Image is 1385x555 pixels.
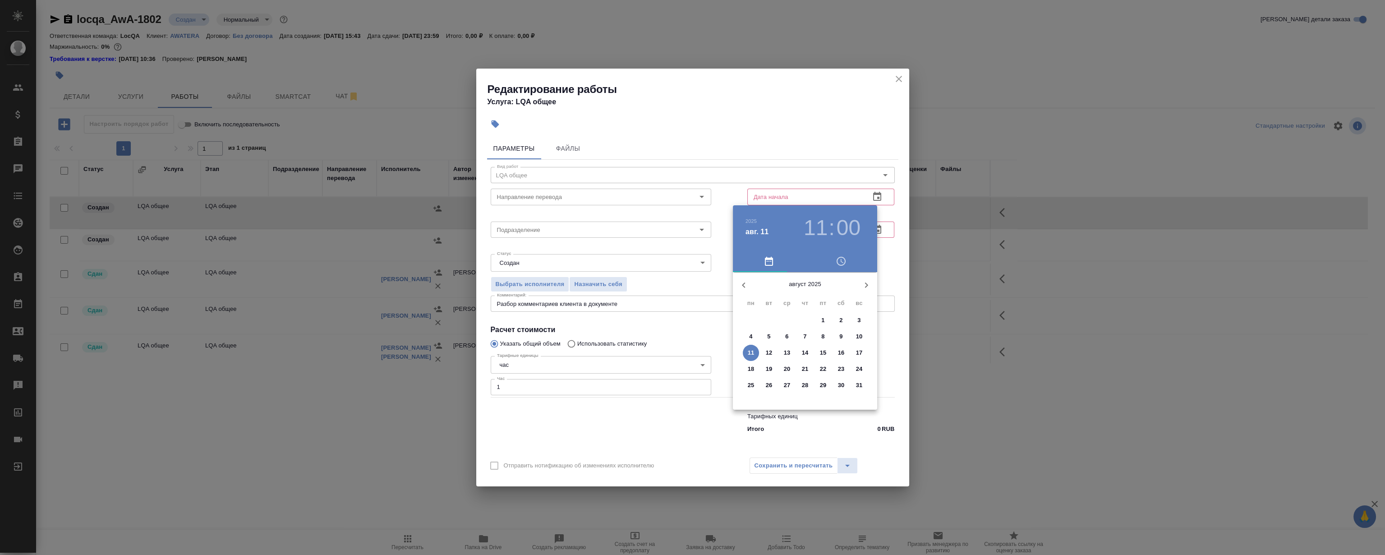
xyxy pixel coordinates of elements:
p: 26 [766,381,773,390]
span: чт [797,299,813,308]
span: сб [833,299,849,308]
p: 4 [749,332,752,341]
p: 19 [766,365,773,374]
button: 20 [779,361,795,377]
p: 16 [838,348,845,357]
button: 29 [815,377,831,393]
p: 22 [820,365,827,374]
p: 12 [766,348,773,357]
button: 25 [743,377,759,393]
p: 9 [839,332,842,341]
p: 31 [856,381,863,390]
button: 9 [833,328,849,345]
button: 17 [851,345,867,361]
p: 7 [803,332,806,341]
button: 15 [815,345,831,361]
button: 23 [833,361,849,377]
button: 30 [833,377,849,393]
span: вс [851,299,867,308]
p: 25 [748,381,755,390]
button: 18 [743,361,759,377]
p: 21 [802,365,809,374]
p: 10 [856,332,863,341]
button: 11 [804,215,828,240]
button: 11 [743,345,759,361]
button: 28 [797,377,813,393]
p: 17 [856,348,863,357]
p: 8 [821,332,824,341]
button: 6 [779,328,795,345]
button: 2025 [745,218,757,224]
p: 28 [802,381,809,390]
button: 27 [779,377,795,393]
p: 2 [839,316,842,325]
button: 13 [779,345,795,361]
button: 14 [797,345,813,361]
button: 2 [833,312,849,328]
button: 1 [815,312,831,328]
p: 20 [784,365,791,374]
button: авг. 11 [745,227,768,237]
button: 12 [761,345,777,361]
span: вт [761,299,777,308]
p: 11 [748,348,755,357]
p: 3 [857,316,860,325]
p: 29 [820,381,827,390]
p: 5 [767,332,770,341]
button: 31 [851,377,867,393]
h3: : [828,215,834,240]
p: 27 [784,381,791,390]
button: 21 [797,361,813,377]
button: 3 [851,312,867,328]
span: пн [743,299,759,308]
button: 24 [851,361,867,377]
button: 19 [761,361,777,377]
button: 8 [815,328,831,345]
p: 23 [838,365,845,374]
button: 22 [815,361,831,377]
span: ср [779,299,795,308]
p: 18 [748,365,755,374]
p: 24 [856,365,863,374]
p: август 2025 [755,280,856,289]
button: 7 [797,328,813,345]
p: 14 [802,348,809,357]
button: 10 [851,328,867,345]
p: 6 [785,332,788,341]
p: 15 [820,348,827,357]
p: 1 [821,316,824,325]
p: 13 [784,348,791,357]
button: 26 [761,377,777,393]
button: 16 [833,345,849,361]
button: 5 [761,328,777,345]
span: пт [815,299,831,308]
button: 00 [837,215,860,240]
button: 4 [743,328,759,345]
p: 30 [838,381,845,390]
